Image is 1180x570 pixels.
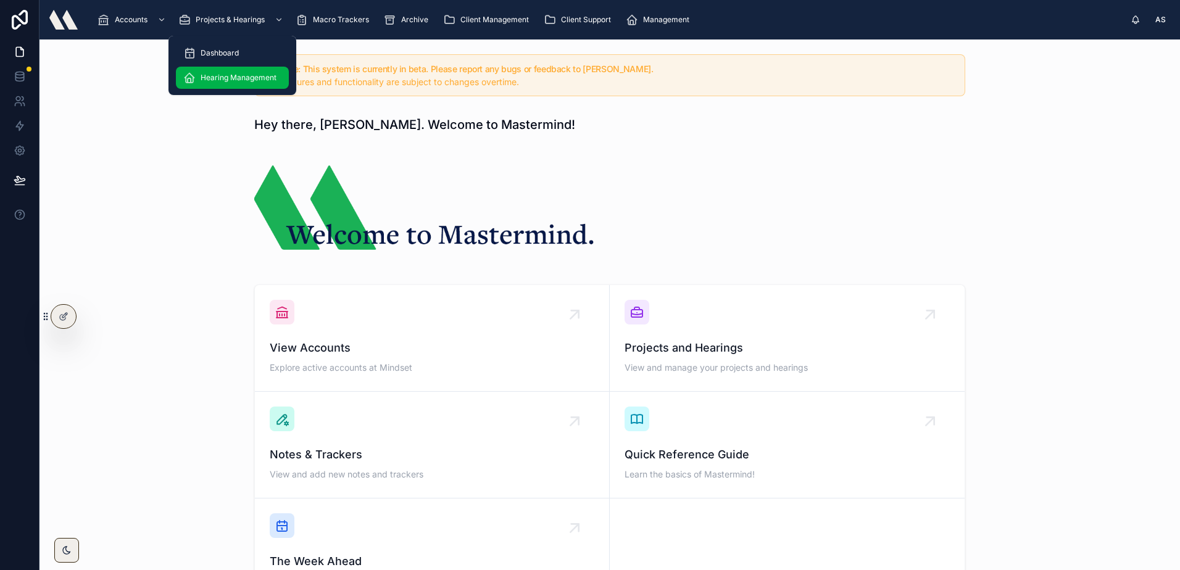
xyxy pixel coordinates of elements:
span: Features and functionality are subject to changes overtime. [280,76,519,87]
a: Client Support [540,9,620,31]
h5: Note: This system is currently in beta. Please report any bugs or feedback to Andrew. [280,65,955,73]
a: Projects and HearingsView and manage your projects and hearings [610,285,965,392]
img: 34592-mastermindbanner.png [254,165,599,250]
span: Quick Reference Guide [625,446,950,463]
a: Macro Trackers [292,9,378,31]
a: View AccountsExplore active accounts at Mindset [255,285,610,392]
div: scrollable content [88,6,1131,33]
span: Explore active accounts at Mindset [270,361,594,374]
span: Projects and Hearings [625,339,950,357]
a: Quick Reference GuideLearn the basics of Mastermind! [610,392,965,498]
div: Features and functionality are subject to changes overtime. [280,76,955,88]
span: Management [643,15,689,25]
span: AS [1155,15,1166,25]
a: Management [622,9,698,31]
span: View and manage your projects and hearings [625,361,950,374]
span: Hearing Management [201,73,276,83]
span: The Week Ahead [270,553,594,570]
a: Archive [380,9,437,31]
a: Notes & TrackersView and add new notes and trackers [255,392,610,498]
h1: Hey there, [PERSON_NAME]. Welcome to Mastermind! [254,116,575,133]
span: Learn the basics of Mastermind! [625,468,950,481]
span: Client Support [561,15,611,25]
img: App logo [49,10,78,30]
span: Notes & Trackers [270,446,594,463]
a: Dashboard [176,42,289,64]
span: Accounts [115,15,147,25]
span: Projects & Hearings [196,15,265,25]
span: Macro Trackers [313,15,369,25]
a: Hearing Management [176,67,289,89]
span: View Accounts [270,339,594,357]
a: Projects & Hearings [175,9,289,31]
span: Archive [401,15,428,25]
a: Accounts [94,9,172,31]
span: View and add new notes and trackers [270,468,594,481]
a: Client Management [439,9,538,31]
span: Client Management [460,15,529,25]
span: Dashboard [201,48,239,58]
